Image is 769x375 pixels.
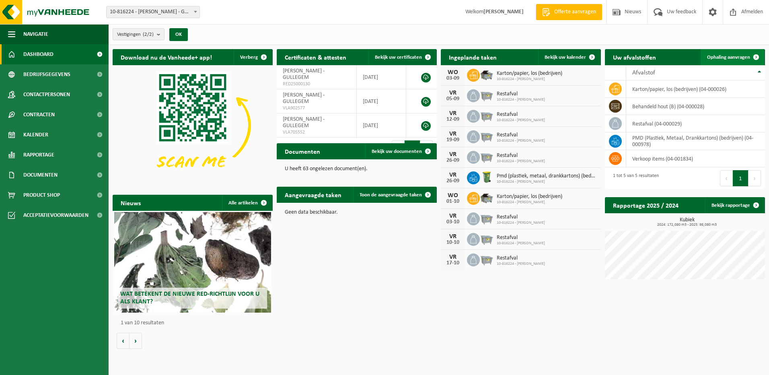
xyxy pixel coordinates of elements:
[497,200,562,205] span: 10-816224 - [PERSON_NAME]
[497,91,545,97] span: Restafval
[23,105,55,125] span: Contracten
[441,49,505,65] h2: Ingeplande taken
[748,170,761,186] button: Next
[609,169,659,187] div: 1 tot 5 van 5 resultaten
[107,6,199,18] span: 10-816224 - LAFOSSE - GULLEGEM
[480,170,493,184] img: WB-0240-HPE-GN-50
[497,255,545,262] span: Restafval
[497,132,545,138] span: Restafval
[497,118,545,123] span: 10-816224 - [PERSON_NAME]
[283,116,325,129] span: [PERSON_NAME] - GULLEGEM
[120,291,259,305] span: Wat betekent de nieuwe RED-richtlijn voor u als klant?
[445,254,461,260] div: VR
[445,192,461,199] div: WO
[445,151,461,158] div: VR
[23,145,54,165] span: Rapportage
[353,187,436,203] a: Toon de aangevraagde taken
[445,96,461,102] div: 05-09
[285,166,429,172] p: U heeft 63 ongelezen document(en).
[114,212,271,313] a: Wat betekent de nieuwe RED-richtlijn voor u als klant?
[626,115,765,132] td: restafval (04-000029)
[480,109,493,122] img: WB-2500-GAL-GY-01
[626,98,765,115] td: behandeld hout (B) (04-000028)
[113,65,273,185] img: Download de VHEPlus App
[240,55,258,60] span: Verberg
[117,29,154,41] span: Vestigingen
[705,197,764,213] a: Bekijk rapportage
[143,32,154,37] count: (2/2)
[480,150,493,163] img: WB-2500-GAL-GY-01
[445,240,461,245] div: 10-10
[23,64,70,84] span: Bedrijfsgegevens
[283,81,350,87] span: RED25000130
[707,55,750,60] span: Ophaling aanvragen
[360,192,422,198] span: Toon de aangevraagde taken
[113,195,149,210] h2: Nieuws
[497,220,545,225] span: 10-816224 - [PERSON_NAME]
[445,158,461,163] div: 26-09
[357,113,407,138] td: [DATE]
[480,68,493,81] img: WB-5000-GAL-GY-01
[113,28,164,40] button: Vestigingen(2/2)
[23,84,70,105] span: Contactpersonen
[277,49,354,65] h2: Certificaten & attesten
[445,76,461,81] div: 03-09
[357,89,407,113] td: [DATE]
[283,129,350,136] span: VLA705552
[497,97,545,102] span: 10-816224 - [PERSON_NAME]
[480,232,493,245] img: WB-2500-GAL-GY-01
[480,191,493,204] img: WB-5000-GAL-GY-01
[733,170,748,186] button: 1
[626,132,765,150] td: PMD (Plastiek, Metaal, Drankkartons) (bedrijven) (04-000978)
[497,235,545,241] span: Restafval
[113,49,220,65] h2: Download nu de Vanheede+ app!
[23,125,48,145] span: Kalender
[552,8,598,16] span: Offerte aanvragen
[497,77,562,82] span: 10-816224 - [PERSON_NAME]
[283,105,350,111] span: VLA902577
[536,4,602,20] a: Offerte aanvragen
[626,80,765,98] td: karton/papier, los (bedrijven) (04-000026)
[480,88,493,102] img: WB-2500-GAL-GY-01
[375,55,422,60] span: Bekijk uw certificaten
[106,6,200,18] span: 10-816224 - LAFOSSE - GULLEGEM
[222,195,272,211] a: Alle artikelen
[169,28,188,41] button: OK
[365,143,436,159] a: Bekijk uw documenten
[445,219,461,225] div: 03-10
[497,194,562,200] span: Karton/papier, los (bedrijven)
[445,90,461,96] div: VR
[701,49,764,65] a: Ophaling aanvragen
[605,49,664,65] h2: Uw afvalstoffen
[234,49,272,65] button: Verberg
[23,185,60,205] span: Product Shop
[117,333,130,349] button: Vorige
[445,117,461,122] div: 12-09
[372,149,422,154] span: Bekijk uw documenten
[277,143,328,159] h2: Documenten
[497,152,545,159] span: Restafval
[445,69,461,76] div: WO
[357,65,407,89] td: [DATE]
[497,262,545,266] span: 10-816224 - [PERSON_NAME]
[497,111,545,118] span: Restafval
[445,199,461,204] div: 01-10
[445,172,461,178] div: VR
[445,110,461,117] div: VR
[480,252,493,266] img: WB-2500-GAL-GY-01
[445,213,461,219] div: VR
[632,70,655,76] span: Afvalstof
[23,165,58,185] span: Documenten
[720,170,733,186] button: Previous
[497,70,562,77] span: Karton/papier, los (bedrijven)
[609,223,765,227] span: 2024: 172,080 m3 - 2025: 98,080 m3
[445,233,461,240] div: VR
[121,320,269,326] p: 1 van 10 resultaten
[368,49,436,65] a: Bekijk uw certificaten
[130,333,142,349] button: Volgende
[609,217,765,227] h3: Kubiek
[626,150,765,167] td: verkoop items (04-001834)
[445,131,461,137] div: VR
[23,44,53,64] span: Dashboard
[23,205,88,225] span: Acceptatievoorwaarden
